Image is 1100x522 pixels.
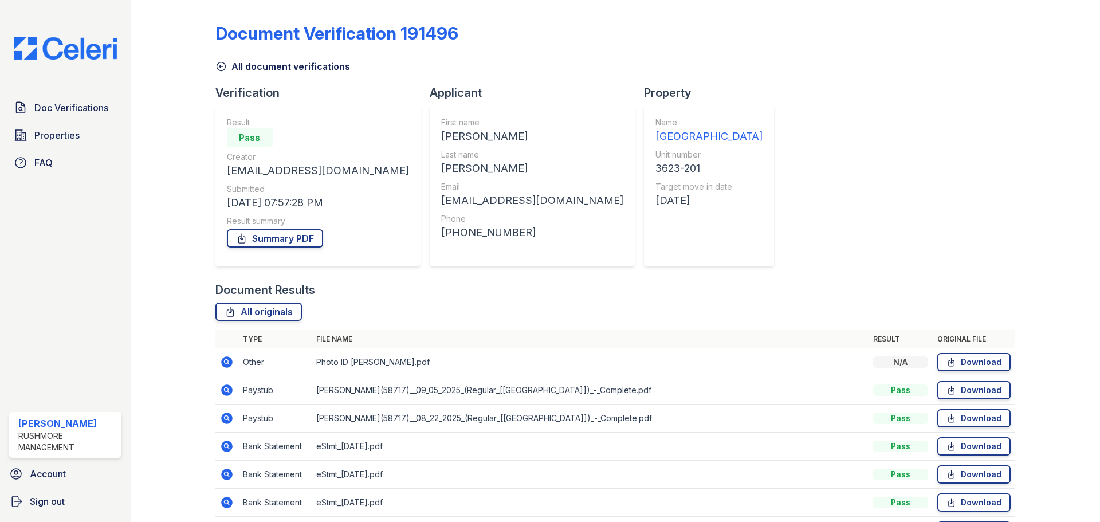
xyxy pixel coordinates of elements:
a: Download [937,409,1011,427]
div: Pass [873,384,928,396]
a: Properties [9,124,121,147]
a: Download [937,437,1011,456]
div: [PERSON_NAME] [441,160,623,176]
div: Pass [873,497,928,508]
span: Doc Verifications [34,101,108,115]
div: Target move in date [655,181,763,193]
div: Rushmore Management [18,430,117,453]
div: [EMAIL_ADDRESS][DOMAIN_NAME] [441,193,623,209]
th: Type [238,330,312,348]
span: Account [30,467,66,481]
a: All document verifications [215,60,350,73]
th: Result [869,330,933,348]
div: Submitted [227,183,409,195]
td: Paystub [238,376,312,405]
span: Sign out [30,494,65,508]
a: Download [937,465,1011,484]
a: Summary PDF [227,229,323,248]
div: First name [441,117,623,128]
div: Verification [215,85,430,101]
div: [DATE] [655,193,763,209]
td: Bank Statement [238,433,312,461]
a: Download [937,493,1011,512]
td: Paystub [238,405,312,433]
span: Properties [34,128,80,142]
span: FAQ [34,156,53,170]
td: Photo ID [PERSON_NAME].pdf [312,348,869,376]
a: Name [GEOGRAPHIC_DATA] [655,117,763,144]
div: Result summary [227,215,409,227]
div: Pass [873,413,928,424]
div: [PERSON_NAME] [441,128,623,144]
a: Doc Verifications [9,96,121,119]
div: Pass [227,128,273,147]
div: Creator [227,151,409,163]
div: Applicant [430,85,644,101]
div: Unit number [655,149,763,160]
td: eStmt_[DATE].pdf [312,433,869,461]
div: [EMAIL_ADDRESS][DOMAIN_NAME] [227,163,409,179]
div: Pass [873,441,928,452]
div: Document Results [215,282,315,298]
a: Account [5,462,126,485]
gu-sc-dial: Click to Connect 3018146589 [441,226,536,238]
div: Phone [441,213,623,225]
div: [PERSON_NAME] [18,417,117,430]
td: eStmt_[DATE].pdf [312,489,869,517]
a: Sign out [5,490,126,513]
div: Result [227,117,409,128]
td: Bank Statement [238,489,312,517]
td: [PERSON_NAME](58717)__09_05_2025_(Regular_[[GEOGRAPHIC_DATA]])_-_Complete.pdf [312,376,869,405]
div: Pass [873,469,928,480]
td: Bank Statement [238,461,312,489]
a: FAQ [9,151,121,174]
th: Original file [933,330,1015,348]
div: Email [441,181,623,193]
div: Last name [441,149,623,160]
div: Property [644,85,783,101]
a: All originals [215,303,302,321]
div: Name [655,117,763,128]
a: Download [937,381,1011,399]
td: eStmt_[DATE].pdf [312,461,869,489]
td: [PERSON_NAME](58717)__08_22_2025_(Regular_[[GEOGRAPHIC_DATA]])_-_Complete.pdf [312,405,869,433]
div: N/A [873,356,928,368]
div: 3623-201 [655,160,763,176]
a: Download [937,353,1011,371]
div: Document Verification 191496 [215,23,458,44]
th: File name [312,330,869,348]
div: [DATE] 07:57:28 PM [227,195,409,211]
td: Other [238,348,312,376]
div: [GEOGRAPHIC_DATA] [655,128,763,144]
img: CE_Logo_Blue-a8612792a0a2168367f1c8372b55b34899dd931a85d93a1a3d3e32e68fde9ad4.png [5,37,126,60]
